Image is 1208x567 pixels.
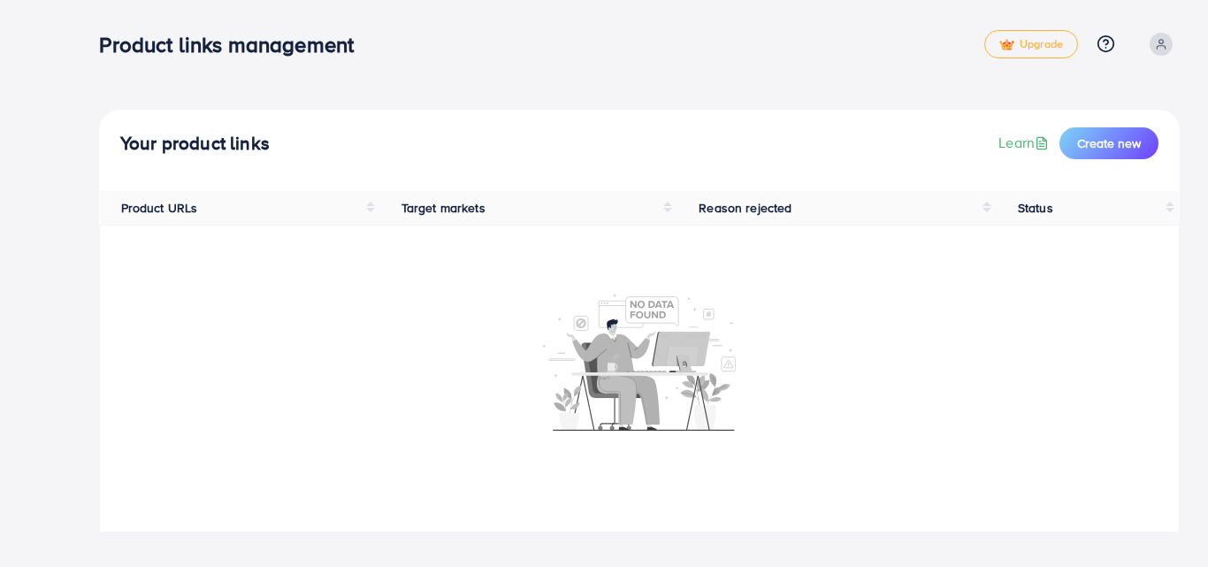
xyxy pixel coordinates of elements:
img: No account [543,292,736,431]
span: Product URLs [121,199,198,217]
a: Learn [998,133,1052,153]
span: Reason rejected [699,199,791,217]
span: Target markets [401,199,485,217]
a: tickUpgrade [984,30,1078,58]
span: Create new [1077,134,1141,152]
h3: Product links management [99,32,368,57]
span: Upgrade [999,38,1063,51]
button: Create new [1059,127,1158,159]
span: Status [1018,199,1053,217]
h4: Your product links [120,133,270,155]
img: tick [999,39,1014,51]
